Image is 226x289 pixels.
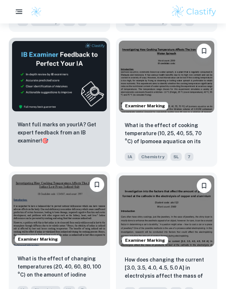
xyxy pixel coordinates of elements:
[9,38,110,167] a: ThumbnailWant full marks on yourIA? Get expert feedback from an IB examiner!
[171,4,217,19] img: Clastify logo
[138,153,167,161] span: Chemistry
[197,178,211,193] button: Please log in to bookmark exemplars
[125,121,208,146] p: What is the effect of cooking temperature (10, 25, 40, 55, 70 °C) of Ipomoea aquatica on its conc...
[170,153,182,161] span: SL
[15,236,61,242] span: Examiner Marking
[125,256,208,281] p: How does changing the current [3.0, 3.5, 4.0, 4.5, 5.0 A] in electrolysis affect the mass of prod...
[119,41,214,112] img: Chemistry IA example thumbnail: What is the effect of cooking temperatur
[122,237,168,244] span: Examiner Marking
[122,103,168,109] span: Examiner Marking
[12,174,107,246] img: Chemistry IA example thumbnail: What is the effect of changing temperatu
[18,255,101,279] p: What is the effect of changing temperatures (20, 40, 60, 80, 100 °C) on the amount of iodine rema...
[119,175,214,247] img: Chemistry IA example thumbnail: How does changing the current [3.0, 3.5,
[12,41,107,112] img: Thumbnail
[18,121,101,145] p: Want full marks on your IA ? Get expert feedback from an IB examiner!
[90,177,104,192] button: Please log in to bookmark exemplars
[125,153,135,161] span: IA
[197,44,211,58] button: Please log in to bookmark exemplars
[185,153,193,161] span: 7
[26,6,42,17] a: Clastify logo
[31,6,42,17] img: Clastify logo
[116,38,217,167] a: Examiner MarkingPlease log in to bookmark exemplarsWhat is the effect of cooking temperature (10,...
[42,138,48,144] span: 🎯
